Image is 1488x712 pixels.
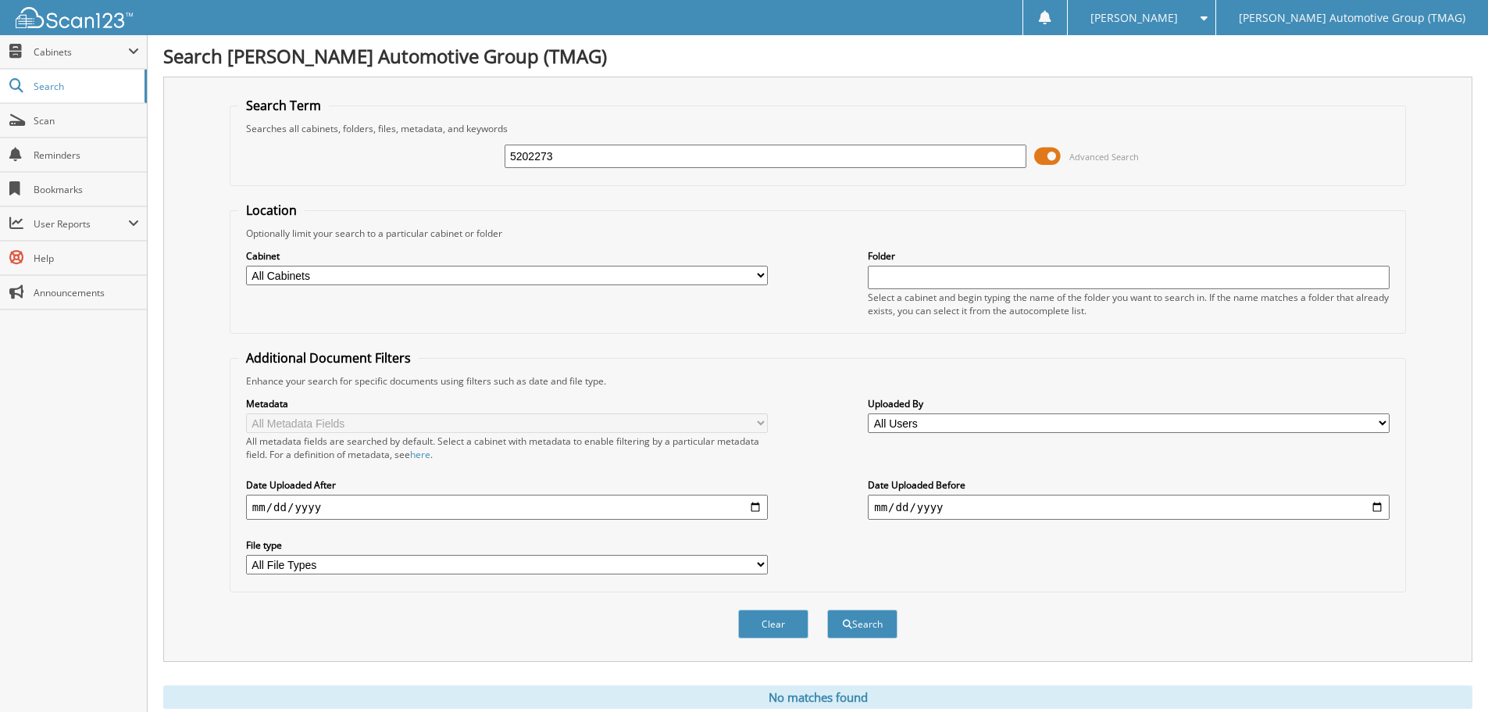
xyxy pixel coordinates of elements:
[34,148,139,162] span: Reminders
[238,202,305,219] legend: Location
[868,397,1390,410] label: Uploaded By
[868,291,1390,317] div: Select a cabinet and begin typing the name of the folder you want to search in. If the name match...
[16,7,133,28] img: scan123-logo-white.svg
[868,478,1390,492] label: Date Uploaded Before
[1239,13,1465,23] span: [PERSON_NAME] Automotive Group (TMAG)
[238,122,1397,135] div: Searches all cabinets, folders, files, metadata, and keywords
[246,435,768,461] div: All metadata fields are searched by default. Select a cabinet with metadata to enable filtering b...
[238,374,1397,388] div: Enhance your search for specific documents using filters such as date and file type.
[34,80,137,93] span: Search
[238,227,1397,240] div: Optionally limit your search to a particular cabinet or folder
[868,495,1390,520] input: end
[238,97,329,114] legend: Search Term
[34,114,139,127] span: Scan
[738,610,808,639] button: Clear
[246,538,768,552] label: File type
[34,286,139,299] span: Announcements
[868,249,1390,263] label: Folder
[246,249,768,263] label: Cabinet
[1069,151,1139,163] span: Advanced Search
[246,397,768,410] label: Metadata
[34,252,139,265] span: Help
[34,217,128,231] span: User Reports
[238,349,419,367] legend: Additional Document Filters
[246,495,768,520] input: start
[410,448,430,461] a: here
[246,478,768,492] label: Date Uploaded After
[827,610,897,639] button: Search
[34,183,139,196] span: Bookmarks
[163,43,1472,69] h1: Search [PERSON_NAME] Automotive Group (TMAG)
[163,685,1472,709] div: No matches found
[1090,13,1178,23] span: [PERSON_NAME]
[34,45,128,59] span: Cabinets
